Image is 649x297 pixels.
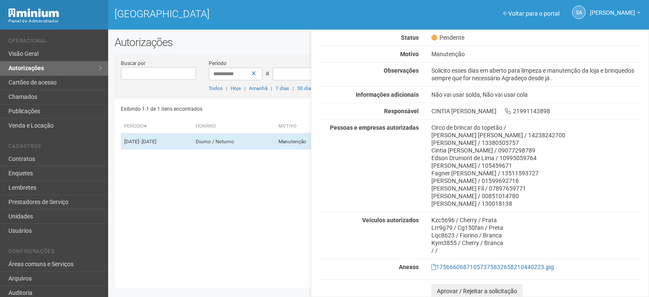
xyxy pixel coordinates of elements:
div: Fagner [PERSON_NAME] / 13511593727 [431,169,642,177]
div: CINTIA [PERSON_NAME] 21991143898 [425,107,649,115]
th: Período [121,120,192,134]
span: | [271,85,272,91]
div: Kym3855 / Cherry / Branca [431,239,642,247]
span: | [226,85,227,91]
a: 30 dias [297,85,314,91]
td: Diurno / Noturno [192,134,275,150]
div: [PERSON_NAME] / 130018138 [431,200,642,207]
span: a [266,70,269,76]
span: | [244,85,245,91]
div: Manutenção [425,50,649,58]
a: Hoje [231,85,241,91]
div: / / [431,247,642,254]
strong: Observações [384,67,419,74]
a: 17566606871057375832658210440223.jpg [431,264,554,270]
div: Lqc8623 / Fiorino / Branca [431,232,642,239]
td: Manutenção [275,134,338,150]
div: [PERSON_NAME] / 00851014780 [431,192,642,200]
div: [PERSON_NAME] Fil / 07897659771 [431,185,642,192]
a: 7 dias [275,85,289,91]
div: Circo de brincar do topetão / [431,124,642,131]
div: Não vai usar solda, Não vai usar cola [425,91,649,98]
a: Voltar para o portal [503,10,559,17]
a: SA [572,5,586,19]
strong: Veículos autorizados [362,217,419,223]
div: [PERSON_NAME] / 01599692716 [431,177,642,185]
li: Operacional [8,38,102,47]
strong: Responsável [384,108,419,114]
div: Kzc5696 / Cherry / Prata [431,216,642,224]
div: Edson Drumont de Lima / 10995059764 [431,154,642,162]
strong: Status [401,34,419,41]
a: Amanhã [249,85,267,91]
td: [DATE] [121,134,192,150]
div: [PERSON_NAME] / 13380505757 [431,139,642,147]
a: [PERSON_NAME] [590,11,641,17]
div: [PERSON_NAME] / 105459671 [431,162,642,169]
span: Silvio Anjos [590,1,635,16]
span: Pendente [431,34,464,41]
h2: Autorizações [115,36,643,49]
div: [PERSON_NAME] [PERSON_NAME] / 14238242700 [431,131,642,139]
img: Minium [8,8,59,17]
th: Motivo [275,120,338,134]
strong: Pessoas e empresas autorizadas [330,124,419,131]
li: Cadastros [8,143,102,152]
strong: Anexos [399,264,419,270]
span: - [DATE] [139,139,156,144]
h1: [GEOGRAPHIC_DATA] [115,8,372,19]
div: Lrr9g79 / Cg150fan / Preta [431,224,642,232]
strong: Informações adicionais [356,91,419,98]
strong: Motivo [400,51,419,57]
div: Cintia [PERSON_NAME] / 09077298789 [431,147,642,154]
li: Configurações [8,248,102,257]
label: Buscar por [121,60,145,67]
div: Painel do Administrador [8,17,102,25]
span: | [292,85,294,91]
label: Período [209,60,226,67]
a: Todos [209,85,223,91]
th: Horário [192,120,275,134]
div: Exibindo 1-1 de 1 itens encontrados [121,103,376,115]
div: Solicito esses dias em aberto para limpeza e manutenção da loja e brinquedos sempre que for neces... [425,67,649,82]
